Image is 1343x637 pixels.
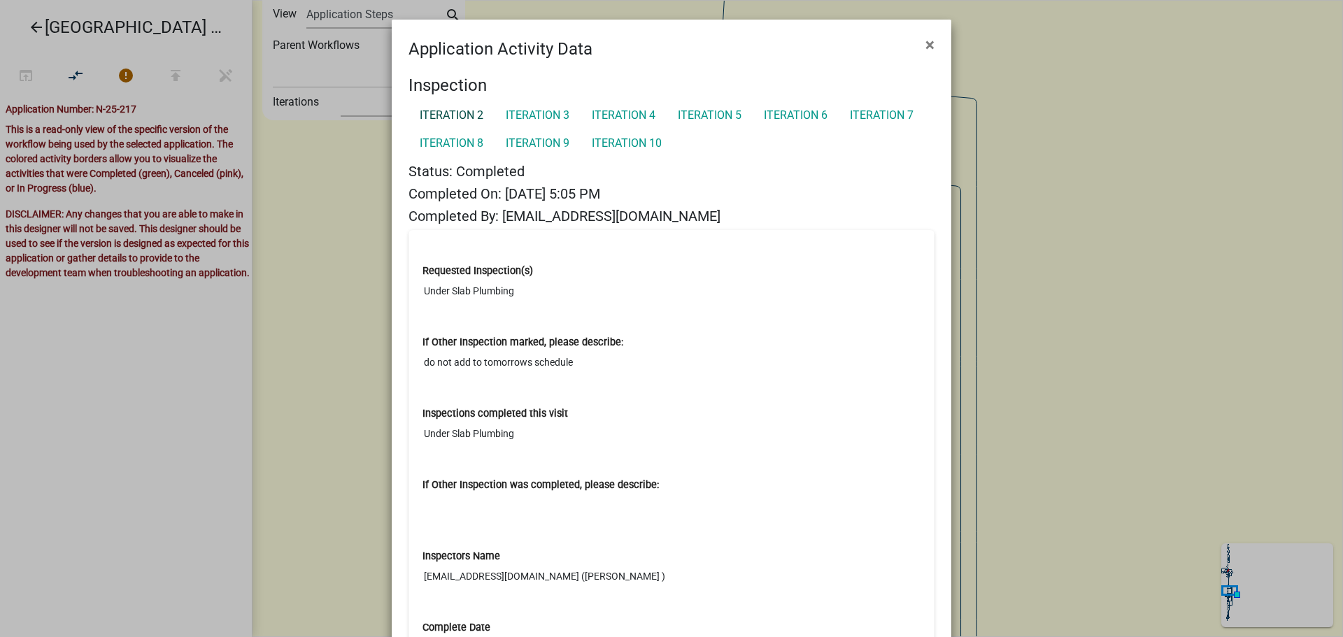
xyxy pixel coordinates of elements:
a: Iteration 8 [408,129,495,157]
a: Iteration 3 [495,101,581,129]
a: Iteration 9 [495,129,581,157]
label: Inspectors Name [422,552,500,561]
label: Inspections completed this visit [422,409,568,419]
label: Complete Date [422,623,490,633]
a: Iteration 10 [581,129,673,157]
h4: Application Activity Data [408,36,592,62]
a: Iteration 4 [581,101,667,129]
label: If Other Inspection marked, please describe: [422,338,623,348]
a: Iteration 7 [839,101,925,129]
button: Close [914,25,946,64]
a: Iteration 2 [408,101,495,129]
label: Requested Inspection(s) [422,266,533,276]
h5: Status: Completed [408,163,935,180]
a: Iteration 6 [753,101,839,129]
span: × [925,35,935,55]
a: Iteration 5 [667,101,753,129]
h5: Completed By: [EMAIL_ADDRESS][DOMAIN_NAME] [408,208,935,224]
label: If Other Inspection was completed, please describe: [422,480,659,490]
h5: Completed On: [DATE] 5:05 PM [408,185,935,202]
h4: Inspection [408,76,935,96]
